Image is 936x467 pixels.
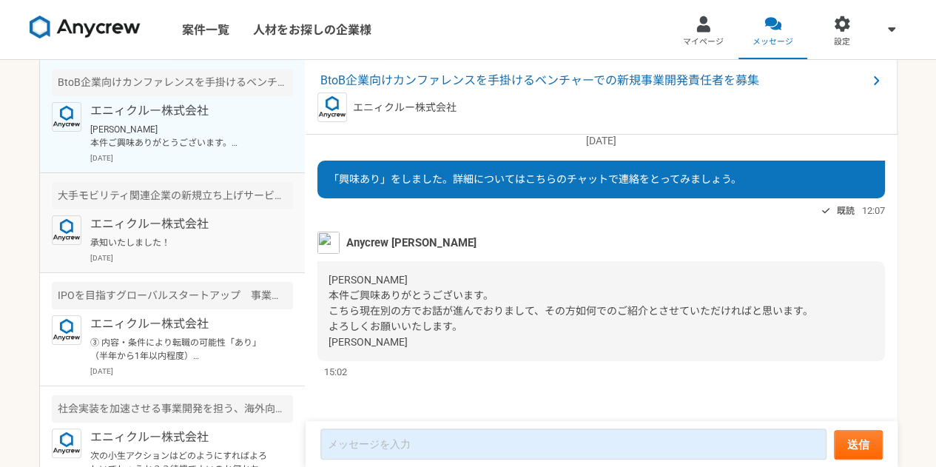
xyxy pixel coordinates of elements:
span: [PERSON_NAME] 本件ご興味ありがとうございます。 こちら現在別の方でお話が進んでおりまして、その方如何でのご紹介とさせていただければと思います。 よろしくお願いいたします。 [PER... [329,274,813,348]
p: エニィクルー株式会社 [90,315,273,333]
p: エニィクルー株式会社 [90,102,273,120]
img: tomoya_yamashita.jpeg [317,232,340,254]
span: 既読 [837,202,855,220]
span: Anycrew [PERSON_NAME] [346,235,477,251]
button: 送信 [834,430,883,460]
p: [PERSON_NAME] 本件ご興味ありがとうございます。 こちら現在別の方でお話が進んでおりまして、その方如何でのご紹介とさせていただければと思います。 よろしくお願いいたします。 [PER... [90,123,273,149]
img: logo_text_blue_01.png [52,315,81,345]
img: logo_text_blue_01.png [317,93,347,122]
p: エニィクルー株式会社 [90,429,273,446]
span: BtoB企業向けカンファレンスを手掛けるベンチャーでの新規事業開発責任者を募集 [320,72,867,90]
div: 大手モビリティ関連企業の新規立ち上げサービス オペレーション対応（静岡出社） [52,182,293,209]
img: logo_text_blue_01.png [52,102,81,132]
img: logo_text_blue_01.png [52,215,81,245]
div: 社会実装を加速させる事業開発を担う、海外向け脱炭素クレジット事業推進メンバー [52,395,293,423]
p: ③ 内容・条件により転職の可能性「あり」（半年から1年以内程度） こちらでお願い致します！ [90,336,273,363]
p: [DATE] [90,366,293,377]
span: 12:07 [862,204,885,218]
img: 8DqYSo04kwAAAAASUVORK5CYII= [30,16,141,39]
p: [DATE] [317,133,885,149]
p: 承知いたしました！ [90,236,273,249]
span: 15:02 [324,365,347,379]
p: エニィクルー株式会社 [353,100,457,115]
span: メッセージ [752,36,793,48]
span: マイページ [683,36,724,48]
div: IPOを目指すグローバルスタートアップ 事業責任者候補 [52,282,293,309]
span: 設定 [834,36,850,48]
img: logo_text_blue_01.png [52,429,81,458]
p: エニィクルー株式会社 [90,215,273,233]
span: 「興味あり」をしました。詳細についてはこちらのチャットで連絡をとってみましょう。 [329,173,741,185]
div: BtoB企業向けカンファレンスを手掛けるベンチャーでの新規事業開発責任者を募集 [52,69,293,96]
p: [DATE] [90,252,293,263]
p: [DATE] [90,152,293,164]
